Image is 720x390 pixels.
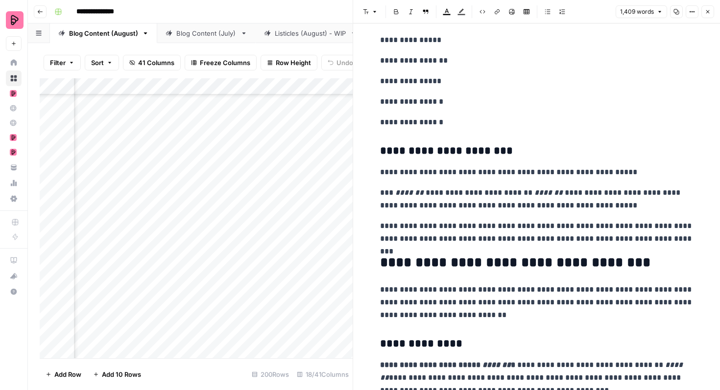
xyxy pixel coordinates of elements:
[6,269,21,283] div: What's new?
[6,268,22,284] button: What's new?
[6,8,22,32] button: Workspace: Preply
[102,369,141,379] span: Add 10 Rows
[6,11,24,29] img: Preply Logo
[10,90,17,97] img: mhz6d65ffplwgtj76gcfkrq5icux
[6,55,22,70] a: Home
[44,55,81,70] button: Filter
[6,160,22,175] a: Your Data
[69,28,138,38] div: Blog Content (August)
[10,149,17,156] img: mhz6d65ffplwgtj76gcfkrq5icux
[85,55,119,70] button: Sort
[200,58,250,68] span: Freeze Columns
[620,7,654,16] span: 1,409 words
[91,58,104,68] span: Sort
[138,58,174,68] span: 41 Columns
[157,23,256,43] a: Blog Content (July)
[6,175,22,191] a: Usage
[248,367,293,382] div: 200 Rows
[256,23,365,43] a: Listicles (August) - WIP
[50,23,157,43] a: Blog Content (August)
[54,369,81,379] span: Add Row
[616,5,667,18] button: 1,409 words
[176,28,237,38] div: Blog Content (July)
[6,70,22,86] a: Browse
[336,58,353,68] span: Undo
[275,28,346,38] div: Listicles (August) - WIP
[87,367,147,382] button: Add 10 Rows
[6,191,22,206] a: Settings
[123,55,181,70] button: 41 Columns
[6,252,22,268] a: AirOps Academy
[276,58,311,68] span: Row Height
[293,367,353,382] div: 18/41 Columns
[40,367,87,382] button: Add Row
[6,284,22,299] button: Help + Support
[185,55,257,70] button: Freeze Columns
[10,134,17,141] img: mhz6d65ffplwgtj76gcfkrq5icux
[50,58,66,68] span: Filter
[261,55,317,70] button: Row Height
[321,55,360,70] button: Undo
